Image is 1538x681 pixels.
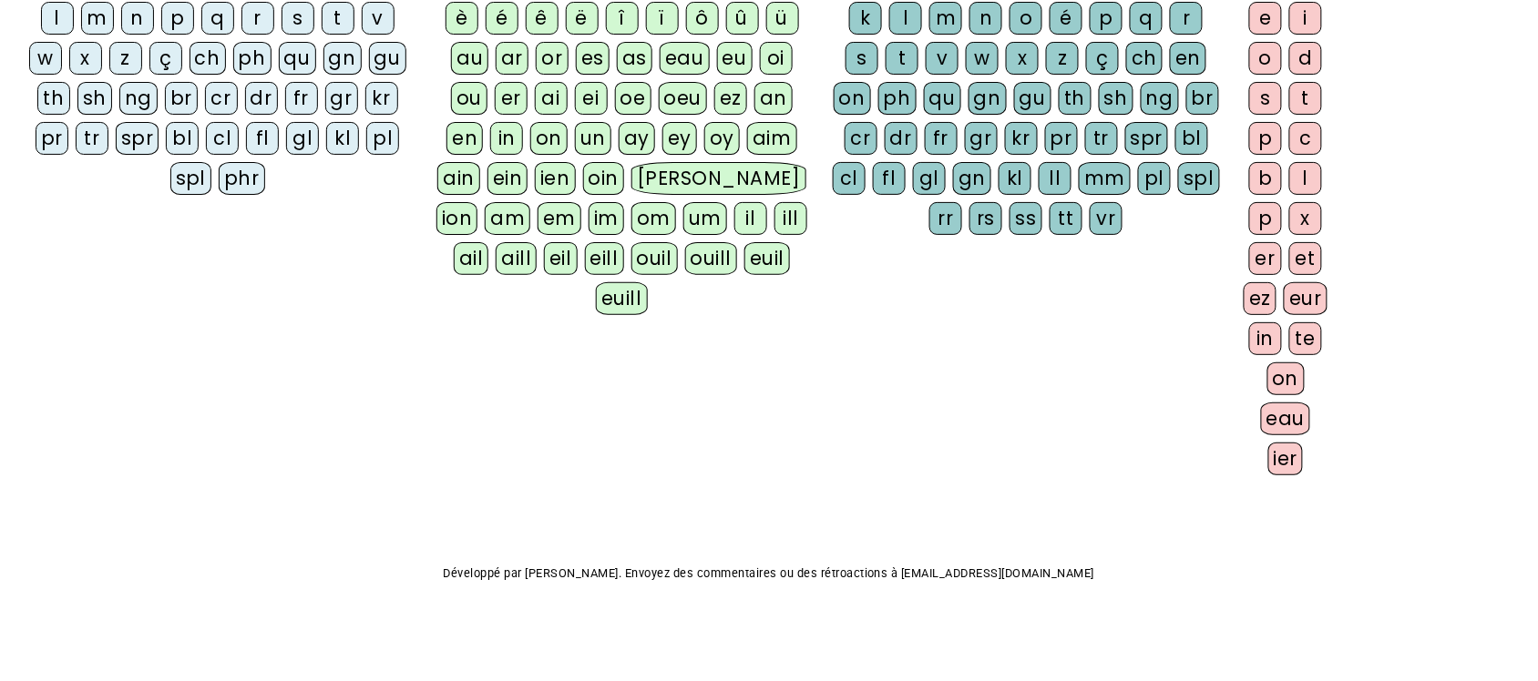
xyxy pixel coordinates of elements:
[1141,82,1179,115] div: ng
[924,82,961,115] div: qu
[833,162,866,195] div: cl
[1059,82,1092,115] div: th
[1010,2,1042,35] div: o
[496,42,528,75] div: ar
[1178,162,1220,195] div: spl
[1005,122,1038,155] div: kr
[1039,162,1071,195] div: ll
[631,242,678,275] div: ouil
[615,82,651,115] div: oe
[1261,402,1311,435] div: eau
[576,42,610,75] div: es
[585,242,624,275] div: eill
[205,82,238,115] div: cr
[929,2,962,35] div: m
[631,162,805,195] div: [PERSON_NAME]
[166,122,199,155] div: bl
[282,2,314,35] div: s
[1014,82,1051,115] div: gu
[1289,42,1322,75] div: d
[1125,122,1169,155] div: spr
[41,2,74,35] div: l
[1186,82,1219,115] div: br
[873,162,906,195] div: fl
[953,162,991,195] div: gn
[566,2,599,35] div: ë
[617,42,652,75] div: as
[619,122,655,155] div: ay
[766,2,799,35] div: ü
[929,202,962,235] div: rr
[326,122,359,155] div: kl
[1249,82,1282,115] div: s
[646,2,679,35] div: ï
[1249,242,1282,275] div: er
[201,2,234,35] div: q
[1284,282,1328,315] div: eur
[704,122,740,155] div: oy
[885,122,918,155] div: dr
[165,82,198,115] div: br
[969,82,1007,115] div: gn
[1289,322,1322,355] div: te
[161,2,194,35] div: p
[606,2,639,35] div: î
[1249,162,1282,195] div: b
[1079,162,1131,195] div: mm
[446,122,483,155] div: en
[538,202,581,235] div: em
[660,42,710,75] div: eau
[575,82,608,115] div: ei
[446,2,478,35] div: è
[544,242,578,275] div: eil
[76,122,108,155] div: tr
[999,162,1031,195] div: kl
[1249,2,1282,35] div: e
[37,82,70,115] div: th
[1289,2,1322,35] div: i
[451,82,487,115] div: ou
[1126,42,1163,75] div: ch
[1170,42,1206,75] div: en
[323,42,362,75] div: gn
[149,42,182,75] div: ç
[451,42,488,75] div: au
[1289,162,1322,195] div: l
[1289,202,1322,235] div: x
[245,82,278,115] div: dr
[15,563,1523,584] p: Développé par [PERSON_NAME]. Envoyez des commentaires ou des rétroactions à [EMAIL_ADDRESS][DOMAI...
[1267,362,1305,395] div: on
[1138,162,1171,195] div: pl
[878,82,917,115] div: ph
[190,42,226,75] div: ch
[436,202,478,235] div: ion
[631,202,676,235] div: om
[1244,282,1277,315] div: ez
[487,162,528,195] div: ein
[535,82,568,115] div: ai
[1289,122,1322,155] div: c
[913,162,946,195] div: gl
[1090,2,1123,35] div: p
[747,122,797,155] div: aim
[754,82,793,115] div: an
[1099,82,1133,115] div: sh
[1249,42,1282,75] div: o
[589,202,624,235] div: im
[846,42,878,75] div: s
[1090,202,1123,235] div: vr
[662,122,697,155] div: ey
[744,242,790,275] div: euil
[362,2,395,35] div: v
[685,242,737,275] div: ouill
[285,82,318,115] div: fr
[965,122,998,155] div: gr
[486,2,518,35] div: é
[36,122,68,155] div: pr
[1175,122,1208,155] div: bl
[1010,202,1042,235] div: ss
[530,122,568,155] div: on
[683,202,727,235] div: um
[966,42,999,75] div: w
[659,82,708,115] div: oeu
